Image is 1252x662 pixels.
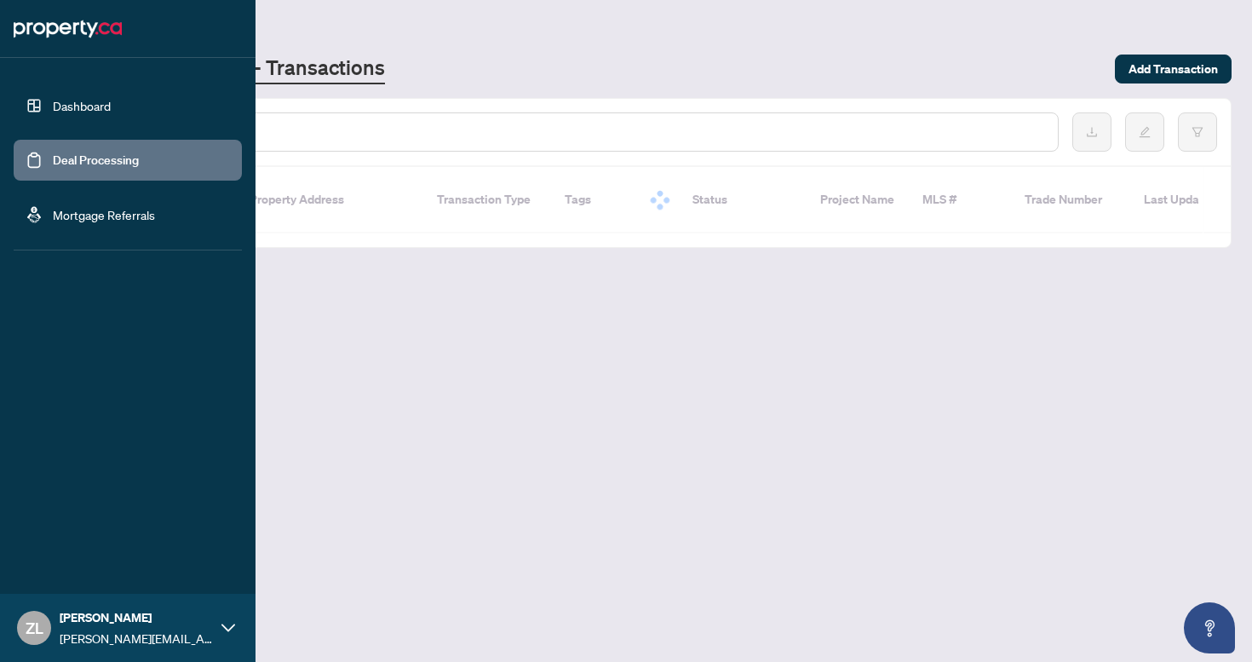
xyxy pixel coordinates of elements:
[14,15,122,43] img: logo
[1184,602,1235,653] button: Open asap
[1115,55,1232,83] button: Add Transaction
[60,608,213,627] span: [PERSON_NAME]
[1125,112,1164,152] button: edit
[60,629,213,648] span: [PERSON_NAME][EMAIL_ADDRESS][DOMAIN_NAME]
[53,153,139,168] a: Deal Processing
[53,98,111,113] a: Dashboard
[1072,112,1111,152] button: download
[53,207,155,222] a: Mortgage Referrals
[1178,112,1217,152] button: filter
[26,616,43,640] span: ZL
[1129,55,1218,83] span: Add Transaction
